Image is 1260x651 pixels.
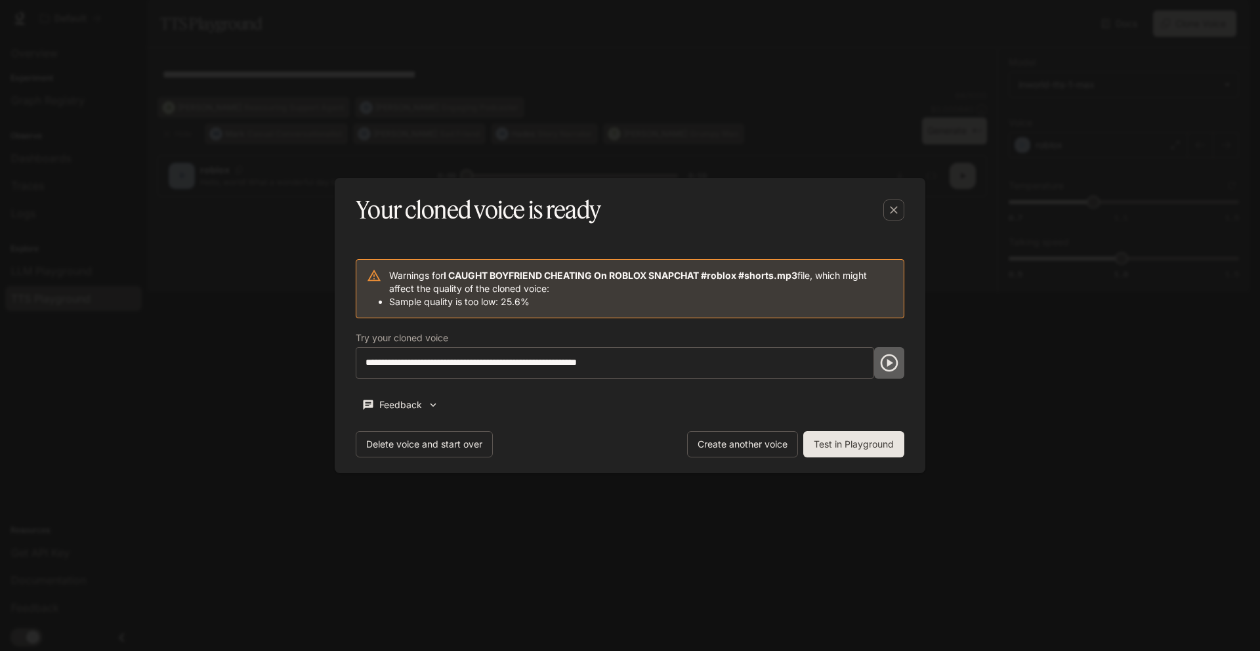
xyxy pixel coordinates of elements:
[356,431,493,457] button: Delete voice and start over
[389,295,893,308] li: Sample quality is too low: 25.6%
[356,194,600,226] h5: Your cloned voice is ready
[444,270,797,281] b: I CAUGHT BOYFRIEND CHEATING On ROBLOX SNAPCHAT #roblox #shorts.mp3
[687,431,798,457] button: Create another voice
[803,431,904,457] button: Test in Playground
[356,394,445,416] button: Feedback
[356,333,448,343] p: Try your cloned voice
[389,264,893,314] div: Warnings for file, which might affect the quality of the cloned voice:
